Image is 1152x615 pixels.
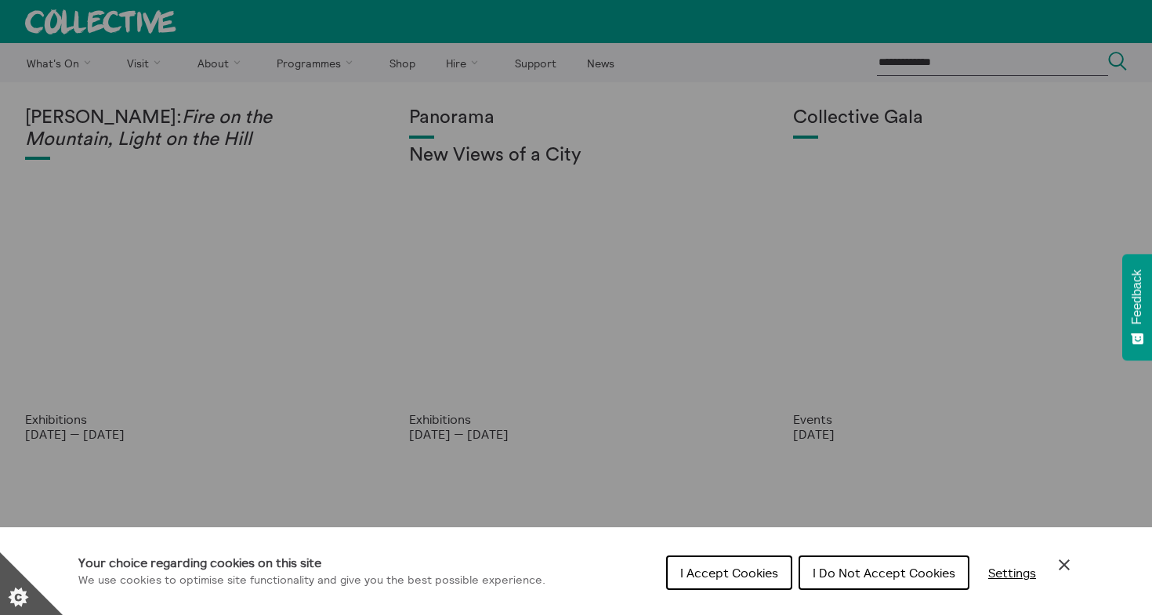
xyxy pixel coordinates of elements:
[813,565,955,581] span: I Do Not Accept Cookies
[78,572,545,589] p: We use cookies to optimise site functionality and give you the best possible experience.
[78,553,545,572] h1: Your choice regarding cookies on this site
[1122,254,1152,360] button: Feedback - Show survey
[988,565,1036,581] span: Settings
[1055,555,1074,574] button: Close Cookie Control
[1130,270,1144,324] span: Feedback
[799,555,969,590] button: I Do Not Accept Cookies
[976,557,1049,588] button: Settings
[666,555,792,590] button: I Accept Cookies
[680,565,778,581] span: I Accept Cookies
